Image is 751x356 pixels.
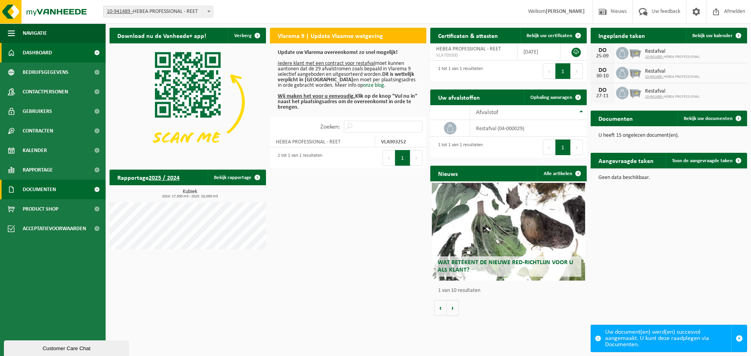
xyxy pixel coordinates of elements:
[23,102,52,121] span: Gebruikers
[546,9,585,14] strong: [PERSON_NAME]
[645,95,664,99] tcxspan: Call 10-941489 - via 3CX
[436,46,501,52] span: HEBEA PROFESSIONAL - REET
[23,121,53,141] span: Contracten
[629,66,642,79] img: WB-2500-GAL-GY-01
[520,28,586,43] a: Bekijk uw certificaten
[645,95,700,99] span: HEBEA PROFESSIONAL
[629,46,642,59] img: WB-2500-GAL-GY-01
[692,33,733,38] span: Bekijk uw kalender
[645,55,700,59] span: HEBEA PROFESSIONAL
[270,28,391,43] h2: Vlarema 9 | Update Vlaamse wetgeving
[113,189,266,199] h3: Kubiek
[23,141,47,160] span: Kalender
[436,52,511,59] span: VLA709300
[555,63,571,79] button: 1
[278,61,375,66] u: Iedere klant met een contract voor restafval
[430,89,488,105] h2: Uw afvalstoffen
[672,158,733,163] span: Toon de aangevraagde taken
[677,111,746,126] a: Bekijk uw documenten
[274,149,322,166] div: 1 tot 1 van 1 resultaten
[447,300,459,316] button: Volgende
[149,175,180,181] tcxspan: Call 2025 / 2024 via 3CX
[103,6,213,18] span: 10-941489 - HEBEA PROFESSIONAL - REET
[113,195,266,199] span: 2024: 17,500 m3 - 2025: 20,000 m3
[278,93,417,110] b: Klik op de knop "Vul nu in" naast het plaatsingsadres om de overeenkomst in orde te brengen.
[110,28,214,43] h2: Download nu de Vanheede+ app!
[434,63,483,80] div: 1 tot 1 van 1 resultaten
[278,72,414,83] b: Dit is wettelijk verplicht in [GEOGRAPHIC_DATA]
[234,33,252,38] span: Verberg
[543,63,555,79] button: Previous
[645,48,700,55] span: Restafval
[320,124,340,130] label: Zoeken:
[228,28,265,43] button: Verberg
[645,55,664,59] tcxspan: Call 10-941489 - via 3CX
[278,93,355,99] u: Wij maken het voor u eenvoudig.
[434,300,447,316] button: Vorige
[23,43,52,63] span: Dashboard
[555,140,571,155] button: 1
[208,170,265,185] a: Bekijk rapportage
[595,54,610,59] div: 25-09
[645,75,700,79] span: HEBEA PROFESSIONAL
[23,82,68,102] span: Contactpersonen
[537,166,586,181] a: Alle artikelen
[381,139,406,145] strong: VLA903252
[23,219,86,238] span: Acceptatievoorwaarden
[278,50,398,55] b: Update uw Vlarema overeenkomst zo snel mogelijk!
[270,136,375,147] td: HEBEA PROFESSIONAL - REET
[524,89,586,105] a: Ophaling aanvragen
[595,93,610,99] div: 27-11
[107,9,133,14] tcxspan: Call 10-941489 - via 3CX
[23,199,58,219] span: Product Shop
[645,68,700,75] span: Restafval
[526,33,572,38] span: Bekijk uw certificaten
[595,73,610,79] div: 30-10
[605,325,731,352] div: Uw document(en) werd(en) succesvol aangemaakt. U kunt deze raadplegen via Documenten.
[595,87,610,93] div: DO
[23,180,56,199] span: Documenten
[595,47,610,54] div: DO
[23,63,68,82] span: Bedrijfsgegevens
[571,63,583,79] button: Next
[591,111,641,126] h2: Documenten
[476,109,498,116] span: Afvalstof
[434,139,483,156] div: 1 tot 1 van 1 resultaten
[438,288,583,293] p: 1 van 10 resultaten
[383,150,395,166] button: Previous
[110,170,187,185] h2: Rapportage
[430,28,506,43] h2: Certificaten & attesten
[666,153,746,168] a: Toon de aangevraagde taken
[645,88,700,95] span: Restafval
[4,339,131,356] iframe: chat widget
[23,160,53,180] span: Rapportage
[110,43,266,161] img: Download de VHEPlus App
[684,116,733,121] span: Bekijk uw documenten
[395,150,410,166] button: 1
[629,86,642,99] img: WB-2500-GAL-GY-01
[543,140,555,155] button: Previous
[470,120,587,137] td: restafval (04-000029)
[517,43,560,61] td: [DATE]
[645,75,664,79] tcxspan: Call 10-941489 - via 3CX
[363,82,386,88] a: onze blog.
[571,140,583,155] button: Next
[410,150,422,166] button: Next
[598,133,739,138] p: U heeft 15 ongelezen document(en).
[438,259,573,273] span: Wat betekent de nieuwe RED-richtlijn voor u als klant?
[591,153,661,168] h2: Aangevraagde taken
[432,183,585,281] a: Wat betekent de nieuwe RED-richtlijn voor u als klant?
[23,23,47,43] span: Navigatie
[430,166,465,181] h2: Nieuws
[591,28,653,43] h2: Ingeplande taken
[278,50,419,110] p: moet kunnen aantonen dat de 29 afvalstromen zoals bepaald in Vlarema 9 selectief aangeboden en ui...
[598,175,739,181] p: Geen data beschikbaar.
[595,67,610,73] div: DO
[686,28,746,43] a: Bekijk uw kalender
[104,6,213,17] span: 10-941489 - HEBEA PROFESSIONAL - REET
[530,95,572,100] span: Ophaling aanvragen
